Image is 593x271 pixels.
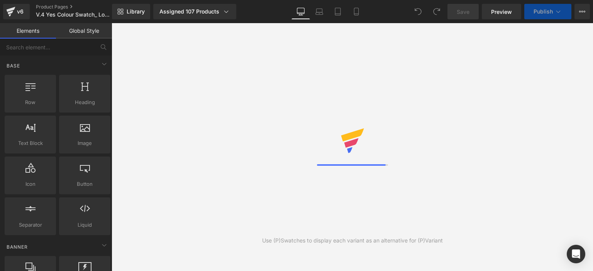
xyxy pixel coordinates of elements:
a: Laptop [310,4,329,19]
a: Desktop [291,4,310,19]
div: Assigned 107 Products [159,8,230,15]
span: Image [61,139,108,147]
span: Preview [491,8,512,16]
span: Button [61,180,108,188]
span: Heading [61,98,108,106]
span: Publish [534,8,553,15]
span: Liquid [61,221,108,229]
a: Global Style [56,23,112,39]
button: Undo [410,4,426,19]
div: v6 [15,7,25,17]
span: Base [6,62,21,69]
span: Row [7,98,54,106]
span: Text Block [7,139,54,147]
button: Publish [524,4,571,19]
span: Separator [7,221,54,229]
a: Mobile [347,4,366,19]
span: Banner [6,243,29,251]
span: Icon [7,180,54,188]
span: V.4 Yes Colour Swatch_ Loungewear Template [36,12,110,18]
span: Library [127,8,145,15]
a: New Library [112,4,150,19]
a: Product Pages [36,4,125,10]
a: Tablet [329,4,347,19]
button: Redo [429,4,444,19]
button: More [574,4,590,19]
span: Save [457,8,469,16]
a: Preview [482,4,521,19]
div: Open Intercom Messenger [567,245,585,263]
a: v6 [3,4,30,19]
div: Use (P)Swatches to display each variant as an alternative for (P)Variant [262,236,443,245]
